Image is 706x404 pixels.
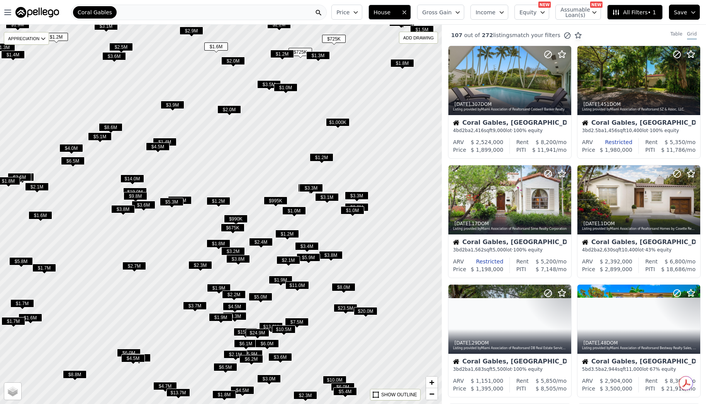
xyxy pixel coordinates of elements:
[209,313,233,324] div: $1.9M
[183,302,207,313] div: $3.7M
[123,188,147,196] span: $19.0M
[453,346,567,351] div: Listing provided by Miami Association of Realtors and DB Real Estate Services LLC
[582,239,588,245] img: House
[239,355,263,363] span: $6.2M
[422,8,451,16] span: Gross Gain
[334,304,357,315] div: $23.5M
[582,340,696,346] div: , 48 DOM
[390,59,414,70] div: $1.8M
[299,184,323,195] div: $3.3M
[455,102,470,107] time: 2025-08-11 15:13
[282,207,306,215] span: $1.0M
[214,363,237,374] div: $6.5M
[453,239,567,247] div: Coral Gables, [GEOGRAPHIC_DATA]
[345,192,368,200] span: $3.3M
[161,101,184,109] span: $3.9M
[345,203,368,211] span: $3.0M
[275,230,299,241] div: $1.2M
[299,184,323,192] span: $3.3M
[336,8,350,16] span: Price
[453,138,464,146] div: ARV
[234,328,257,339] div: $15.5M
[161,101,184,112] div: $3.9M
[223,302,246,311] span: $4.5M
[127,354,151,365] div: $2.7M
[593,138,632,146] div: Restricted
[122,262,146,273] div: $2.7M
[322,35,346,46] div: $725K
[582,258,593,265] div: ARV
[464,258,503,265] div: Restricted
[61,157,85,165] span: $6.5M
[536,258,556,265] span: $ 5,200
[221,247,245,255] span: $3.2M
[655,265,696,273] div: /mo
[410,25,434,37] div: $1.5M
[514,5,549,20] button: Equity
[453,258,464,265] div: ARV
[582,107,696,112] div: Listing provided by Miami Association of Realtors and SZ & Assoc, LLC.
[455,340,470,346] time: 2025-08-05 19:08
[373,8,398,16] span: House
[226,255,250,263] span: $3.8M
[117,349,141,360] div: $6.0M
[234,339,258,351] div: $6.1M
[516,265,526,273] div: PITI
[25,183,49,194] div: $2.1M
[492,128,506,133] span: 9,000
[600,266,633,272] span: $ 2,899,000
[471,266,504,272] span: $ 1,198,000
[326,118,350,129] div: $1,000K
[224,350,247,358] span: $2.1M
[1,51,25,62] div: $1.4M
[306,51,330,59] span: $1.3M
[471,367,484,372] span: 1,683
[298,184,322,192] span: $1.8M
[222,290,246,299] span: $2.2M
[297,253,320,265] div: $5.9M
[10,299,34,311] div: $1.7M
[448,46,571,159] a: [DATE],307DOMListing provided byMiami Association of Realtorsand Coldwell Banker RealtyHouseCoral...
[214,363,237,371] span: $6.5M
[475,8,496,16] span: Income
[207,284,231,292] span: $1.9M
[19,314,42,325] div: $1.6M
[19,314,42,322] span: $1.6M
[29,211,52,222] div: $1.6M
[226,255,250,266] div: $3.8M
[417,5,464,20] button: Gross Gain
[63,370,87,379] span: $8.8M
[222,290,246,302] div: $2.2M
[183,302,207,310] span: $3.7M
[536,266,556,272] span: $ 7,148
[221,224,244,235] div: $675K
[217,105,241,117] div: $2.0M
[44,33,68,44] div: $1.2M
[274,83,297,92] span: $1.0M
[223,312,246,323] div: $8.3M
[306,51,330,63] div: $1.3M
[209,313,233,321] span: $1.9M
[223,302,246,314] div: $4.5M
[277,256,300,267] div: $2.1M
[61,157,85,168] div: $6.5M
[239,350,263,358] span: $5.9M
[282,207,306,218] div: $1.0M
[234,339,258,348] span: $6.1M
[270,50,294,61] div: $1.2M
[470,5,508,20] button: Income
[315,193,339,204] div: $3.1M
[207,284,231,295] div: $1.9M
[246,329,269,337] span: $24.9M
[658,258,696,265] div: /mo
[453,358,567,366] div: Coral Gables, [GEOGRAPHIC_DATA]
[132,201,155,209] span: $3.6M
[626,367,642,372] span: 11,000
[577,46,700,159] a: [DATE],451DOMListing provided byMiami Association of Realtorsand SZ & Assoc, LLC.HouseCoral Gable...
[453,146,466,154] div: Price
[665,139,685,145] span: $ 5,350
[204,42,228,54] div: $1.6M
[221,57,245,65] span: $2.0M
[223,312,246,320] span: $8.3M
[268,353,292,364] div: $3.6M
